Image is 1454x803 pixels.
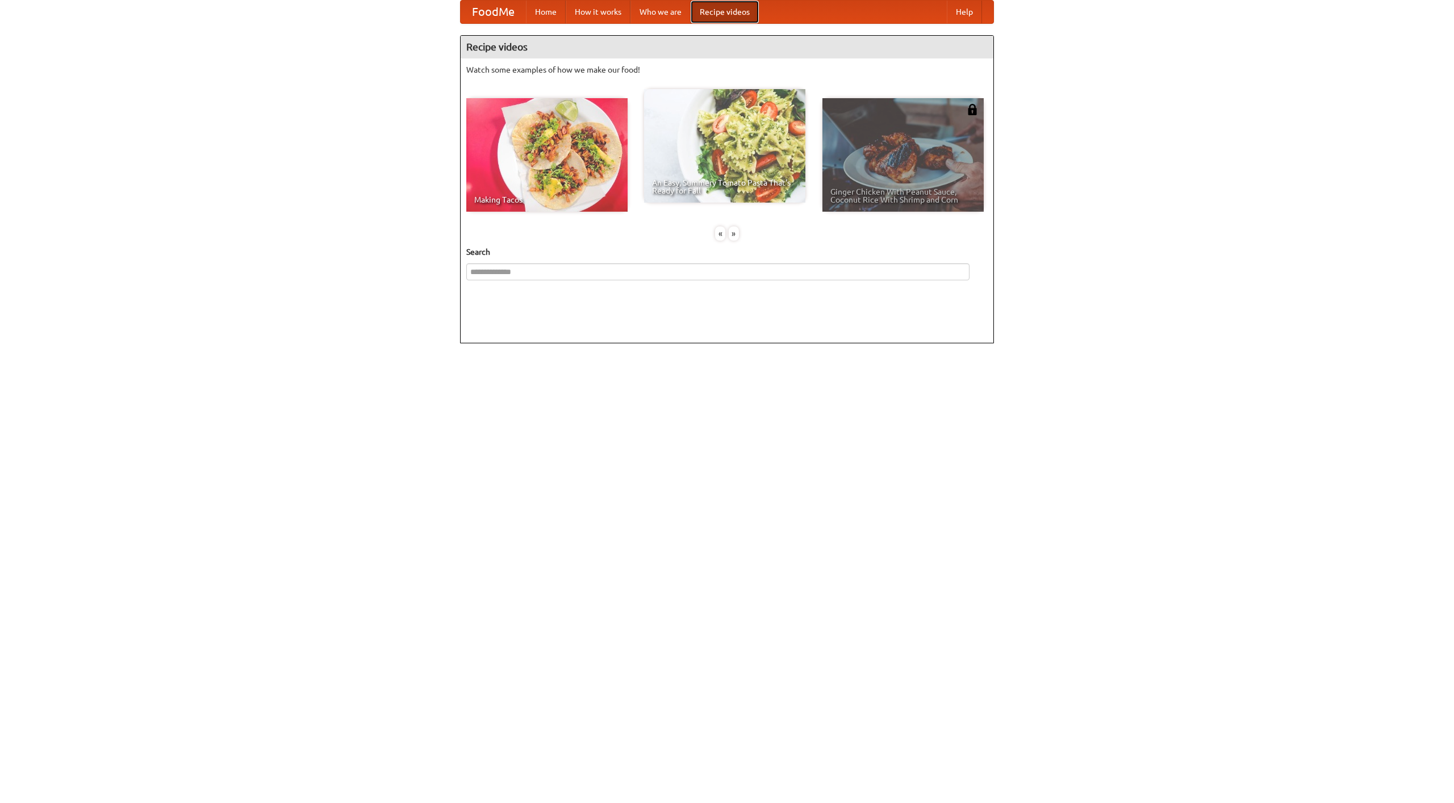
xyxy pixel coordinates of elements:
a: How it works [566,1,630,23]
img: 483408.png [967,104,978,115]
h5: Search [466,246,988,258]
span: An Easy, Summery Tomato Pasta That's Ready for Fall [652,179,797,195]
a: Recipe videos [691,1,759,23]
div: « [715,226,725,241]
a: Help [947,1,982,23]
a: Home [526,1,566,23]
a: An Easy, Summery Tomato Pasta That's Ready for Fall [644,89,805,203]
a: Who we are [630,1,691,23]
div: » [729,226,739,241]
h4: Recipe videos [461,36,993,58]
a: FoodMe [461,1,526,23]
a: Making Tacos [466,98,628,212]
span: Making Tacos [474,196,620,204]
p: Watch some examples of how we make our food! [466,64,988,75]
